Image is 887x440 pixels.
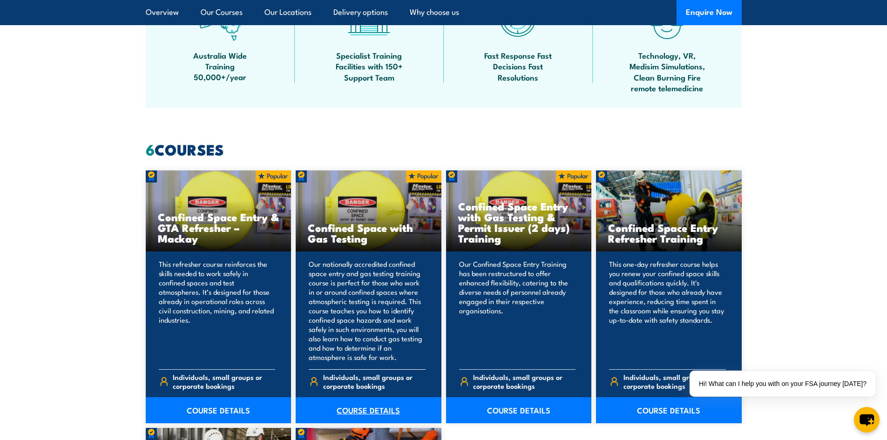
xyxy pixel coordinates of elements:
[476,50,560,82] span: Fast Response Fast Decisions Fast Resolutions
[159,259,276,362] p: This refresher course reinforces the skills needed to work safely in confined spaces and test atm...
[327,50,411,82] span: Specialist Training Facilities with 150+ Support Team
[854,407,880,433] button: chat-button
[473,372,576,390] span: Individuals, small groups or corporate bookings
[609,259,726,362] p: This one-day refresher course helps you renew your confined space skills and qualifications quick...
[446,397,592,423] a: COURSE DETAILS
[458,201,580,244] h3: Confined Space Entry with Gas Testing & Permit Issuer (2 days) Training
[623,372,726,390] span: Individuals, small groups or corporate bookings
[158,211,279,244] h3: Confined Space Entry & GTA Refresher – Mackay
[690,371,876,397] div: Hi! What can I help you with on your FSA journey [DATE]?
[296,397,441,423] a: COURSE DETAILS
[146,137,155,161] strong: 6
[146,397,291,423] a: COURSE DETAILS
[178,50,262,82] span: Australia Wide Training 50,000+/year
[173,372,275,390] span: Individuals, small groups or corporate bookings
[608,222,730,244] h3: Confined Space Entry Refresher Training
[596,397,742,423] a: COURSE DETAILS
[323,372,426,390] span: Individuals, small groups or corporate bookings
[146,142,742,156] h2: COURSES
[309,259,426,362] p: Our nationally accredited confined space entry and gas testing training course is perfect for tho...
[625,50,709,94] span: Technology, VR, Medisim Simulations, Clean Burning Fire remote telemedicine
[459,259,576,362] p: Our Confined Space Entry Training has been restructured to offer enhanced flexibility, catering t...
[308,222,429,244] h3: Confined Space with Gas Testing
